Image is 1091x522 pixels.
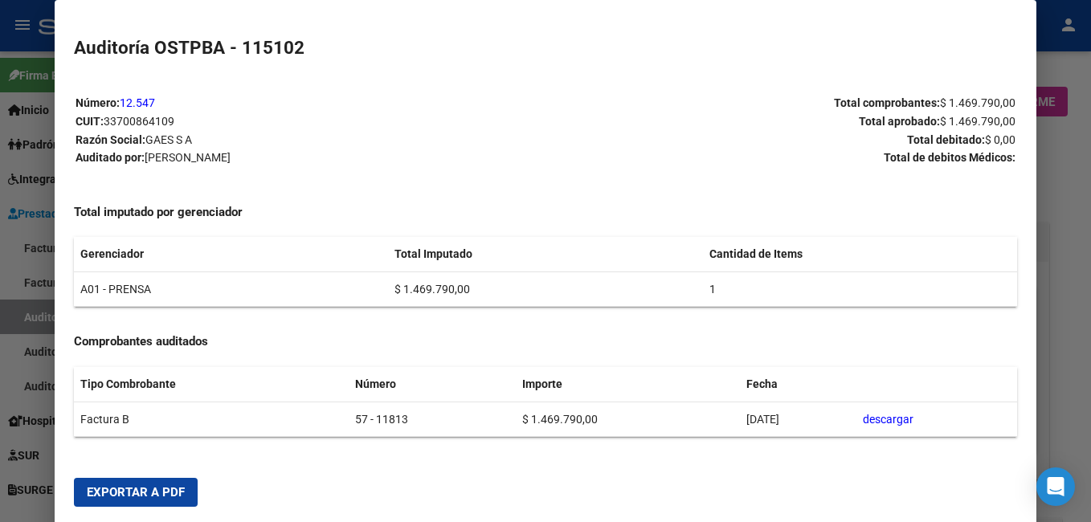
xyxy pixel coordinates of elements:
[985,133,1015,146] span: $ 0,00
[388,271,702,307] td: $ 1.469.790,00
[349,402,516,437] td: 57 - 11813
[87,485,185,500] span: Exportar a PDF
[76,94,545,112] p: Número:
[145,133,192,146] span: GAES S A
[546,112,1015,131] p: Total aprobado:
[76,131,545,149] p: Razón Social:
[76,149,545,167] p: Auditado por:
[863,413,913,426] a: descargar
[516,367,740,402] th: Importe
[74,332,1017,351] h4: Comprobantes auditados
[74,237,388,271] th: Gerenciador
[516,402,740,437] td: $ 1.469.790,00
[74,271,388,307] td: A01 - PRENSA
[940,96,1015,109] span: $ 1.469.790,00
[120,96,155,109] a: 12.547
[74,402,349,437] td: Factura B
[703,271,1017,307] td: 1
[546,94,1015,112] p: Total comprobantes:
[1036,467,1075,506] div: Open Intercom Messenger
[104,115,174,128] span: 33700864109
[940,115,1015,128] span: $ 1.469.790,00
[74,203,1017,222] h4: Total imputado por gerenciador
[76,112,545,131] p: CUIT:
[74,478,198,507] button: Exportar a PDF
[703,237,1017,271] th: Cantidad de Items
[546,131,1015,149] p: Total debitado:
[349,367,516,402] th: Número
[740,402,856,437] td: [DATE]
[388,237,702,271] th: Total Imputado
[740,367,856,402] th: Fecha
[145,151,231,164] span: [PERSON_NAME]
[546,149,1015,167] p: Total de debitos Médicos:
[74,367,349,402] th: Tipo Combrobante
[74,35,1017,62] h2: Auditoría OSTPBA - 115102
